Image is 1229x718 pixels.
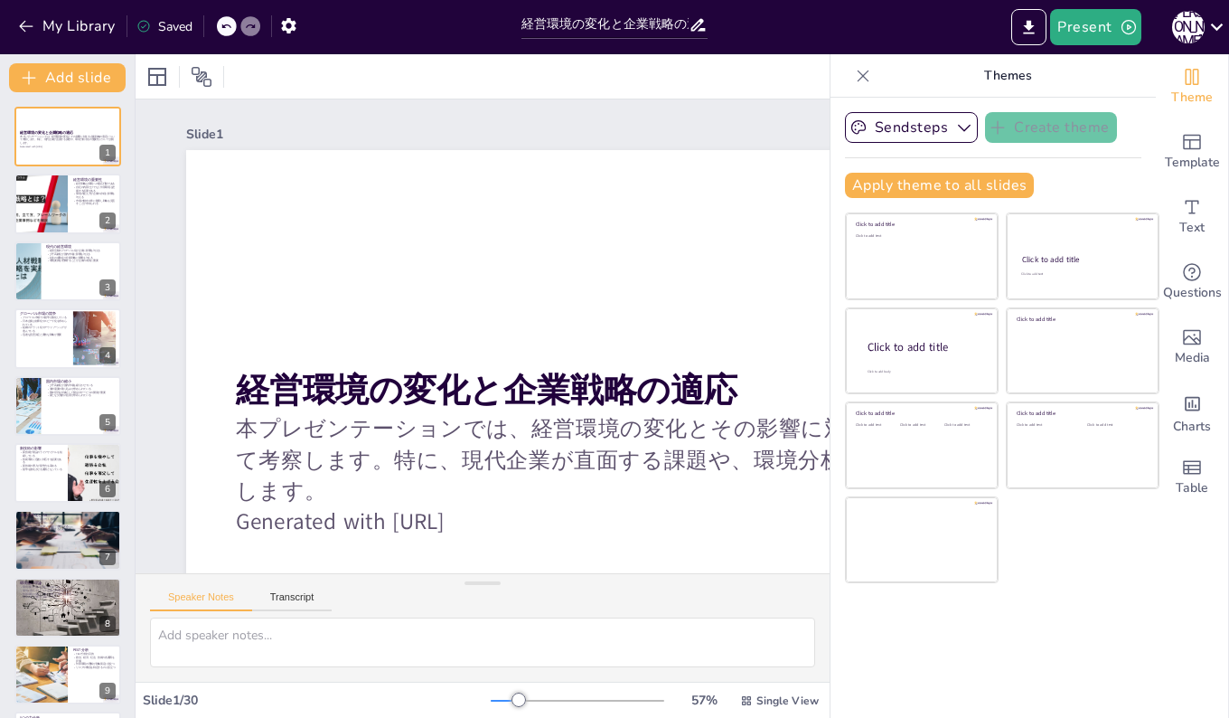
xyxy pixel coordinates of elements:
div: https://cdn.sendsteps.com/images/logo/sendsteps_logo_white.pnghttps://cdn.sendsteps.com/images/lo... [14,376,121,436]
span: Theme [1171,88,1213,108]
strong: 経営環境の変化と企業戦略の適応 [236,368,737,413]
span: Media [1175,348,1210,368]
p: 製品の安全性と健康への配慮が求められる [20,524,116,528]
p: 自社の内部だけでなく外部環境も把握する必要がある [73,185,116,192]
p: グローバル市場での競争が激化している [20,316,68,320]
div: https://cdn.sendsteps.com/images/logo/sendsteps_logo_white.pnghttps://cdn.sendsteps.com/images/lo... [14,107,121,166]
span: Template [1165,153,1220,173]
div: Click to add title [856,221,985,228]
div: Click to add text [944,423,985,428]
div: 7 [99,549,116,565]
div: 5 [99,414,116,430]
div: https://cdn.sendsteps.com/images/logo/sendsteps_logo_white.pnghttps://cdn.sendsteps.com/images/lo... [14,241,121,301]
button: Apply theme to all slides [845,173,1034,198]
input: Insert title [521,12,690,38]
div: 57 % [682,692,726,709]
div: Click to add text [900,423,941,428]
span: Text [1179,218,1205,238]
div: Click to add text [856,234,985,239]
p: 経営環境の重要性 [73,177,116,183]
p: 環境の悪化とCSR [20,514,116,519]
div: 4 [99,347,116,364]
div: Add ready made slides [1156,119,1228,184]
button: Export to PowerPoint [1011,9,1046,45]
div: Click to add title [1022,254,1142,265]
p: Themes [877,54,1138,98]
div: Get real-time input from your audience [1156,250,1228,315]
span: Table [1176,478,1208,498]
p: 新技術の導入が競争力を高める [20,464,62,468]
button: [PERSON_NAME] [1172,9,1205,45]
div: 8 [14,578,121,638]
button: Add slide [9,63,126,92]
p: PEST分析 [73,647,116,653]
p: 経済活動のグローバル化が企業に影響を与える [46,249,116,252]
div: Slide 1 / 30 [143,692,491,709]
span: Questions [1163,283,1222,303]
p: 社会の成熟化が企業戦略に影響を与える [46,256,116,260]
p: 新技術の影響 [20,446,62,451]
p: 環境適応理論 [20,581,116,586]
div: Add charts and graphs [1156,380,1228,445]
p: 少子高齢化が国内市場を縮小させている [46,383,116,387]
p: Generated with [URL] [20,145,116,148]
p: 迅速な意思決定と柔軟な戦略が重要 [20,333,68,336]
div: Layout [143,62,172,91]
div: [PERSON_NAME] [1172,11,1205,43]
p: 熟年世代を対象とした製品やサービスの開発が重要 [46,391,116,394]
p: 本プレゼンテーションでは、経営環境の変化とその影響に対する企業戦略の適応について考察します。特に、現代企業が直面する課題や、環境分析手法の重要性について説明します。 [20,135,116,145]
p: 現代の経営環境 [46,244,116,250]
p: 新技術が製品のライフサイクルを短縮している [20,451,62,458]
div: Click to add title [856,410,985,417]
p: 環境要因を理解することが企業の成長に重要 [46,259,116,262]
div: 8 [99,616,116,632]
div: 2 [99,213,116,229]
div: 1 [99,145,116,161]
div: https://cdn.sendsteps.com/images/logo/sendsteps_logo_white.pnghttps://cdn.sendsteps.com/images/lo... [14,308,121,368]
div: 6 [99,481,116,497]
div: Click to add title [868,339,983,354]
p: 市場の動向を常に観察し戦略を見直すことが求められる [73,198,116,204]
div: Add images, graphics, shapes or video [1156,315,1228,380]
p: 技術革新に迅速に対応する必要がある [20,458,62,464]
button: Present [1050,9,1140,45]
div: Add text boxes [1156,184,1228,250]
p: 環境問題への取り組みを強化する必要がある [20,528,116,532]
p: 外部環境の変化に迅速に対応する能力が重要 [20,592,116,596]
button: Sendsteps [845,112,978,143]
div: https://cdn.sendsteps.com/images/logo/sendsteps_logo_white.pnghttps://cdn.sendsteps.com/images/lo... [14,443,121,503]
button: Speaker Notes [150,591,252,611]
div: Slide 1 [186,126,987,143]
div: Click to add title [1017,316,1146,323]
p: 海外需要の取り込みが求められている [46,387,116,391]
p: 環境に適応することで企業の存続が決まる [20,589,116,592]
span: Position [191,66,212,88]
p: 日本企業は効率化やスピード化を求められている [20,320,68,326]
p: 競争を激化させる要因となっている [20,468,62,471]
div: Click to add text [856,423,896,428]
div: 9 [99,683,116,699]
div: Add a table [1156,445,1228,510]
p: 経営戦略は環境への適応行動である [73,182,116,185]
p: 政治、経済、社会、技術の各要因を評価 [73,656,116,662]
p: 地球温暖化が企業に与える影響 [20,518,116,522]
strong: 経営環境の変化と企業戦略の適応 [20,130,73,135]
button: Transcript [252,591,333,611]
p: Generated with [URL] [236,506,1132,537]
div: Click to add title [1017,410,1146,417]
p: 組織のフラット化やアウトソーシングが進んでいる [20,326,68,333]
p: 国内市場の縮小 [46,379,116,384]
p: 本プレゼンテーションでは、経営環境の変化とその影響に対する企業戦略の適応について考察します。特に、現代企業が直面する課題や、環境分析手法の重要性について説明します。 [236,413,1132,506]
div: Change the overall theme [1156,54,1228,119]
p: PEST分析の目的 [73,653,116,657]
p: 新たな労働力の活用が求められている [46,393,116,397]
button: My Library [14,12,123,41]
span: Charts [1173,417,1211,437]
p: 競争の中で優位性を保つために [20,595,116,599]
div: Click to add text [1021,272,1141,277]
button: Create theme [985,112,1117,143]
p: CSR活動が企業の評価に直結 [20,522,116,525]
div: Click to add text [1087,423,1144,428]
div: https://cdn.sendsteps.com/images/logo/sendsteps_logo_white.pnghttps://cdn.sendsteps.com/images/lo... [14,174,121,233]
p: 環境適応理論が企業に求めるもの [20,585,116,589]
